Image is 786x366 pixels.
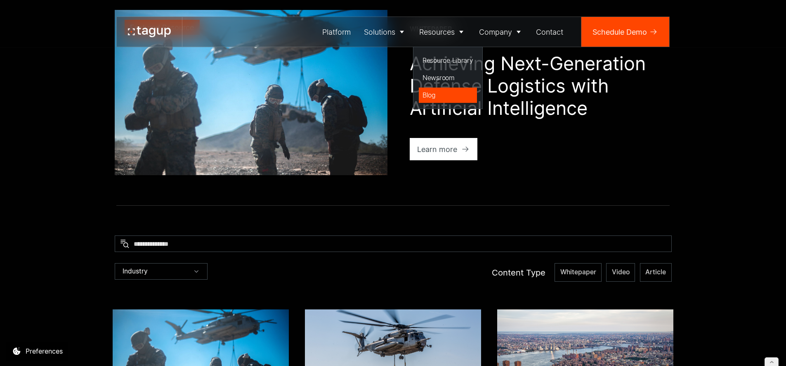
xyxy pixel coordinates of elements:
[423,55,473,65] div: Resource Library
[419,88,477,103] a: Blog
[316,17,358,47] a: Platform
[560,268,596,277] span: Whitepaper
[645,268,666,277] span: Article
[536,26,563,38] div: Contact
[419,26,455,38] div: Resources
[417,144,457,155] div: Learn more
[115,263,208,280] div: Industry
[115,10,387,175] a: Featured Resource
[423,73,473,83] div: Newsroom
[530,17,570,47] a: Contact
[123,267,148,276] div: Industry
[479,26,512,38] div: Company
[612,268,630,277] span: Video
[364,26,395,38] div: Solutions
[581,17,669,47] a: Schedule Demo
[419,53,477,69] a: Resource Library
[322,26,351,38] div: Platform
[26,346,63,356] div: Preferences
[115,235,672,282] form: Resources
[492,266,545,278] div: Content Type
[410,138,478,160] a: Learn more
[413,47,483,109] nav: Resources
[423,90,473,100] div: Blog
[419,70,477,86] a: Newsroom
[413,17,473,47] a: Resources
[592,26,647,38] div: Schedule Demo
[472,17,530,47] a: Company
[410,52,672,119] h1: Achieving Next-Generation Defense Logistics with Artificial Intelligence
[357,17,413,47] a: Solutions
